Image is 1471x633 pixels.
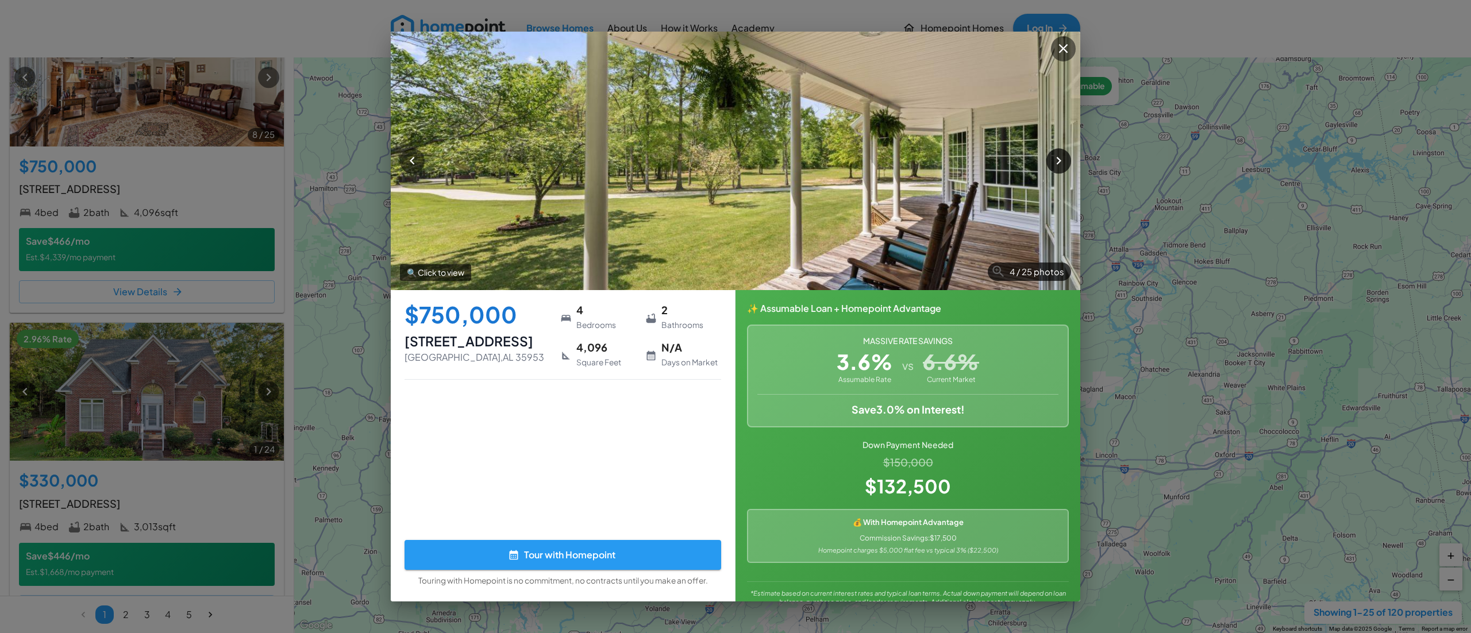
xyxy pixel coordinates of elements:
div: 4 / 25 photos [988,263,1071,281]
p: $150,000 [747,454,1069,470]
p: *Estimate based on current interest rates and typical loan terms. Actual down payment will depend... [747,581,1069,607]
p: 💰 With Homepoint Advantage [755,517,1061,528]
h4: $750,000 [405,304,546,326]
span: Days on Market [661,357,718,367]
p: 3.6 % [837,352,893,372]
p: [GEOGRAPHIC_DATA] , AL 35953 [405,351,546,364]
p: MASSIVE RATE SAVINGS [757,335,1058,347]
p: 4,096 [576,341,621,354]
p: N/A [661,341,718,354]
span: Bathrooms [661,320,703,330]
p: $132,500 [747,472,1069,500]
p: Current Market [923,375,979,385]
span: Touring with Homepoint is no commitment, no contracts until you make an offer. [405,574,721,588]
h6: [STREET_ADDRESS] [405,333,546,349]
p: Down Payment Needed [747,439,1069,451]
p: Save 3.0 % on Interest! [757,402,1058,417]
img: Property [391,32,1080,290]
button: Tour with Homepoint [405,540,721,570]
p: 4 [576,304,616,317]
span: Bedrooms [576,320,616,330]
p: vs [902,357,914,374]
p: Commission Savings: $17,500 [755,533,1061,543]
p: 🔍 Click to view [400,264,471,281]
p: Assumable Rate [837,375,893,385]
p: 6.6 % [923,352,979,372]
p: Homepoint charges $5,000 flat fee vs typical 3% ( $22,500 ) [755,546,1061,555]
p: 2 [661,304,703,317]
p: ✨ Assumable Loan + Homepoint Advantage [747,302,1069,315]
span: 4 / 25 photos [1003,265,1071,278]
span: Square Feet [576,357,621,367]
